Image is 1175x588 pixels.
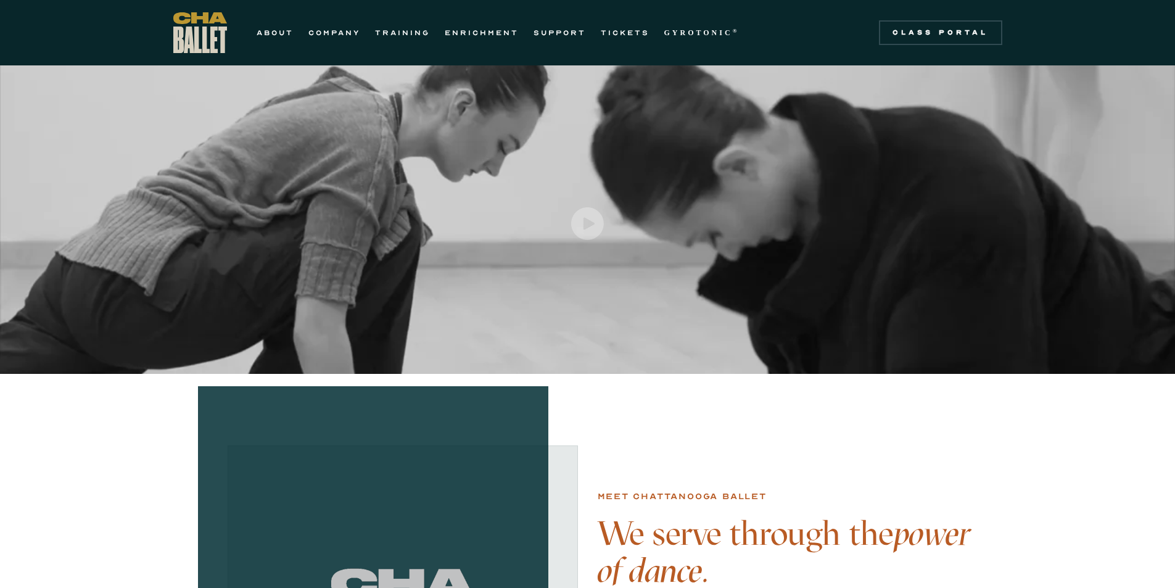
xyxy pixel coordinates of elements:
[879,20,1002,45] a: Class Portal
[534,25,586,40] a: SUPPORT
[173,12,227,53] a: home
[601,25,649,40] a: TICKETS
[664,28,733,37] strong: GYROTONIC
[375,25,430,40] a: TRAINING
[886,28,995,38] div: Class Portal
[257,25,294,40] a: ABOUT
[598,489,767,504] div: Meet chattanooga ballet
[664,25,740,40] a: GYROTONIC®
[445,25,519,40] a: ENRICHMENT
[733,28,740,34] sup: ®
[308,25,360,40] a: COMPANY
